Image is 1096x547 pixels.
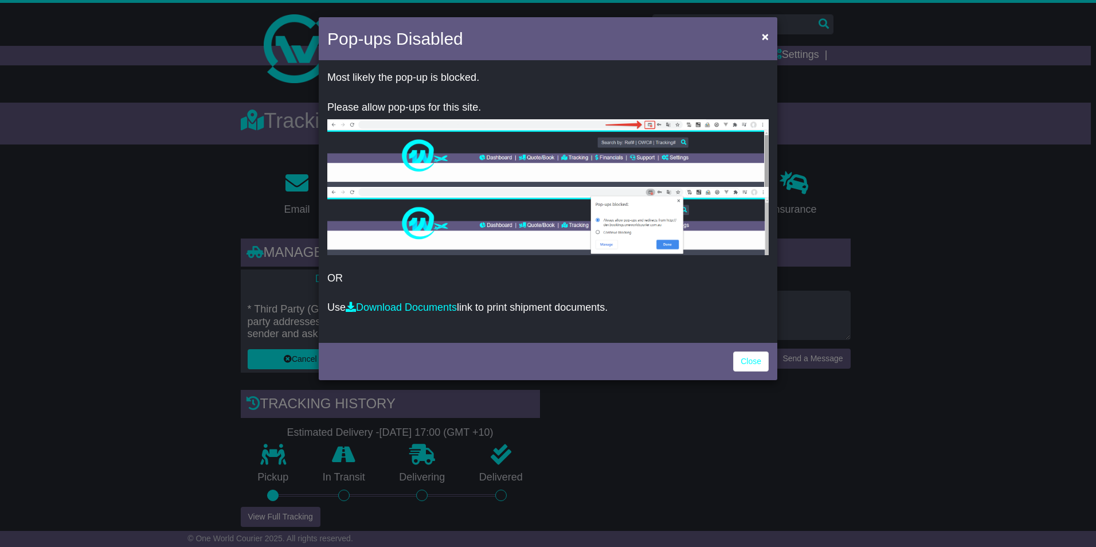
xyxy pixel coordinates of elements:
[327,302,769,314] p: Use link to print shipment documents.
[733,351,769,372] a: Close
[327,72,769,84] p: Most likely the pop-up is blocked.
[762,30,769,43] span: ×
[346,302,457,313] a: Download Documents
[327,187,769,255] img: allow-popup-2.png
[327,26,463,52] h4: Pop-ups Disabled
[327,101,769,114] p: Please allow pop-ups for this site.
[756,25,774,48] button: Close
[327,119,769,187] img: allow-popup-1.png
[319,63,777,340] div: OR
